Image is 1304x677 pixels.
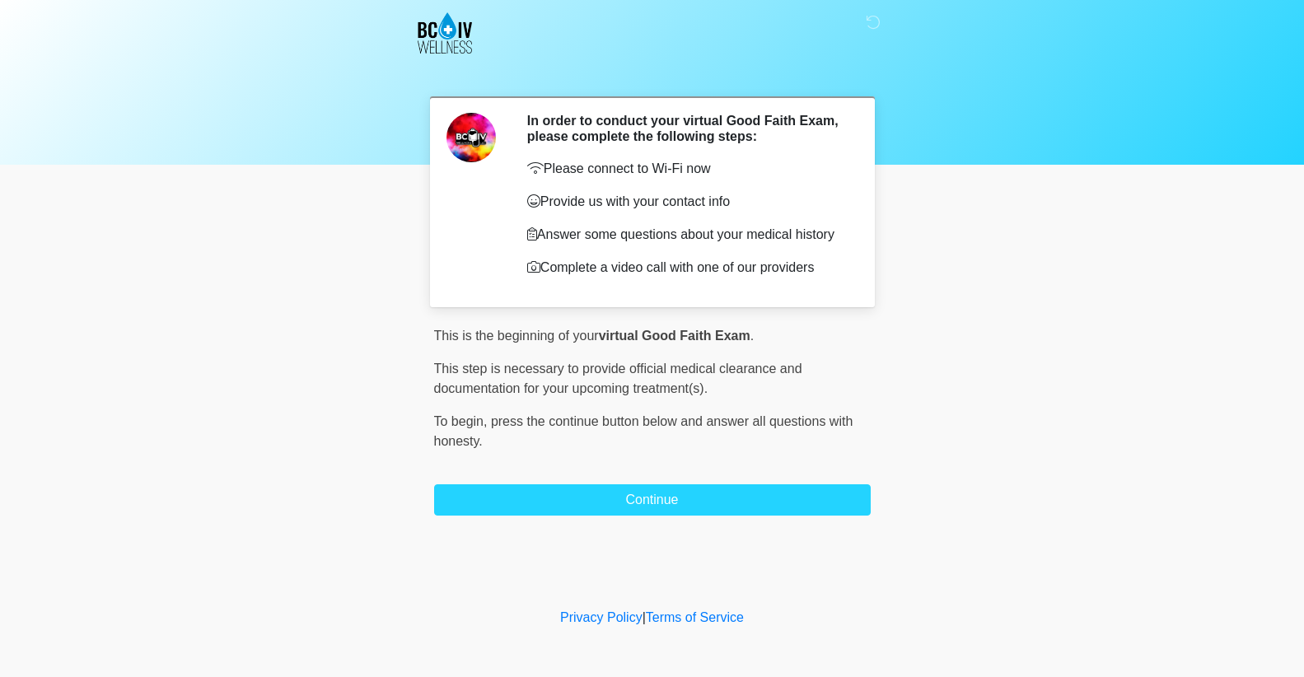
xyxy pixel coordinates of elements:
p: Answer some questions about your medical history [527,225,846,245]
span: . [750,329,754,343]
p: Complete a video call with one of our providers [527,258,846,278]
p: Provide us with your contact info [527,192,846,212]
button: Continue [434,484,871,516]
img: BC IV Wellness, LLC Logo [418,12,473,54]
a: Terms of Service [646,610,744,624]
p: Please connect to Wi-Fi now [527,159,846,179]
a: Privacy Policy [560,610,643,624]
span: This is the beginning of your [434,329,599,343]
span: This step is necessary to provide official medical clearance and documentation for your upcoming ... [434,362,802,395]
h1: ‎ ‎ ‎ ‎ [422,59,883,90]
h2: In order to conduct your virtual Good Faith Exam, please complete the following steps: [527,113,846,144]
a: | [643,610,646,624]
strong: virtual Good Faith Exam [599,329,750,343]
img: Agent Avatar [446,113,496,162]
span: press the continue button below and answer all questions with honesty. [434,414,853,448]
span: To begin, [434,414,491,428]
